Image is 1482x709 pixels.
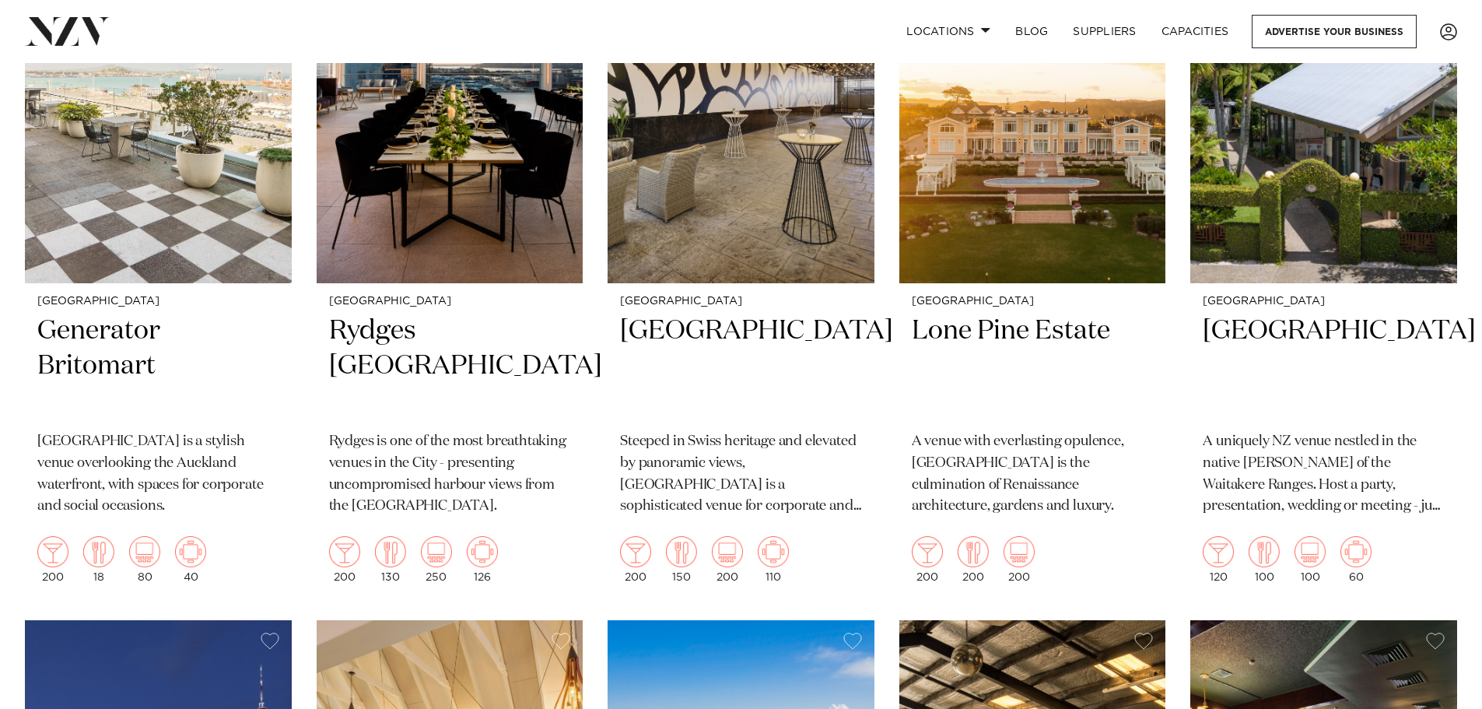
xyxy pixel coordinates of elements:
[1004,536,1035,583] div: 200
[758,536,789,583] div: 110
[421,536,452,567] img: theatre.png
[1295,536,1326,567] img: theatre.png
[329,431,571,518] p: Rydges is one of the most breathtaking venues in the City - presenting uncompromised harbour view...
[958,536,989,567] img: dining.png
[1004,536,1035,567] img: theatre.png
[912,314,1154,419] h2: Lone Pine Estate
[912,536,943,567] img: cocktail.png
[83,536,114,583] div: 18
[620,536,651,583] div: 200
[37,536,68,567] img: cocktail.png
[329,314,571,419] h2: Rydges [GEOGRAPHIC_DATA]
[375,536,406,583] div: 130
[894,15,1003,48] a: Locations
[1149,15,1242,48] a: Capacities
[37,314,279,419] h2: Generator Britomart
[1340,536,1372,583] div: 60
[912,431,1154,518] p: A venue with everlasting opulence, [GEOGRAPHIC_DATA] is the culmination of Renaissance architectu...
[666,536,697,567] img: dining.png
[712,536,743,583] div: 200
[37,431,279,518] p: [GEOGRAPHIC_DATA] is a stylish venue overlooking the Auckland waterfront, with spaces for corpora...
[1203,536,1234,567] img: cocktail.png
[1203,296,1445,307] small: [GEOGRAPHIC_DATA]
[1003,15,1060,48] a: BLOG
[1203,431,1445,518] p: A uniquely NZ venue nestled in the native [PERSON_NAME] of the Waitakere Ranges. Host a party, pr...
[1249,536,1280,567] img: dining.png
[912,296,1154,307] small: [GEOGRAPHIC_DATA]
[421,536,452,583] div: 250
[467,536,498,567] img: meeting.png
[712,536,743,567] img: theatre.png
[758,536,789,567] img: meeting.png
[175,536,206,567] img: meeting.png
[37,536,68,583] div: 200
[375,536,406,567] img: dining.png
[1252,15,1417,48] a: Advertise your business
[1203,536,1234,583] div: 120
[37,296,279,307] small: [GEOGRAPHIC_DATA]
[620,431,862,518] p: Steeped in Swiss heritage and elevated by panoramic views, [GEOGRAPHIC_DATA] is a sophisticated v...
[1203,314,1445,419] h2: [GEOGRAPHIC_DATA]
[1295,536,1326,583] div: 100
[1249,536,1280,583] div: 100
[129,536,160,583] div: 80
[666,536,697,583] div: 150
[329,536,360,583] div: 200
[912,536,943,583] div: 200
[329,296,571,307] small: [GEOGRAPHIC_DATA]
[958,536,989,583] div: 200
[329,536,360,567] img: cocktail.png
[620,296,862,307] small: [GEOGRAPHIC_DATA]
[129,536,160,567] img: theatre.png
[83,536,114,567] img: dining.png
[620,314,862,419] h2: [GEOGRAPHIC_DATA]
[620,536,651,567] img: cocktail.png
[175,536,206,583] div: 40
[25,17,110,45] img: nzv-logo.png
[1340,536,1372,567] img: meeting.png
[1060,15,1148,48] a: SUPPLIERS
[467,536,498,583] div: 126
